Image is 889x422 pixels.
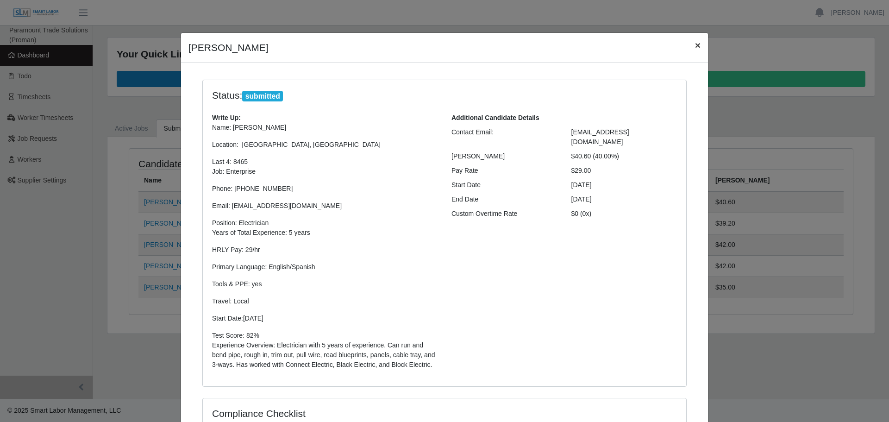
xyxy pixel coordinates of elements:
[564,166,684,176] div: $29.00
[444,195,564,204] div: End Date
[212,184,438,194] p: Phone: [PHONE_NUMBER]
[688,33,708,57] button: Close
[242,91,283,102] span: submitted
[444,209,564,219] div: Custom Overtime Rate
[695,40,701,50] span: ×
[212,228,438,238] p: Years of Total Experience: 5 years
[212,279,438,289] p: Tools & PPE: yes
[212,296,438,306] p: Travel: Local
[212,89,557,102] h4: Status:
[564,151,684,161] div: $40.60 (40.00%)
[212,262,438,272] p: Primary Language: English/Spanish
[444,127,564,147] div: Contact Email:
[451,114,539,121] b: Additional Candidate Details
[444,180,564,190] div: Start Date
[188,40,269,55] h4: [PERSON_NAME]
[212,201,438,211] p: Email: [EMAIL_ADDRESS][DOMAIN_NAME]
[212,245,438,255] p: HRLY Pay: 29/hr
[564,180,684,190] div: [DATE]
[212,340,438,370] p: Experience Overview: Electrician with 5 years of experience. Can run and bend pipe, rough in, tri...
[571,128,629,145] span: [EMAIL_ADDRESS][DOMAIN_NAME]
[212,123,438,132] p: Name: [PERSON_NAME]
[212,114,241,121] b: Write Up:
[212,140,438,150] p: Location: [GEOGRAPHIC_DATA], [GEOGRAPHIC_DATA]
[212,314,438,323] p: Start Date:[DATE]
[571,210,592,217] span: $0 (0x)
[444,151,564,161] div: [PERSON_NAME]
[444,166,564,176] div: Pay Rate
[212,167,438,176] p: Job: Enterprise
[571,195,592,203] span: [DATE]
[212,123,438,370] p: Last 4: 8465 Position: Electrician Test Score: 82%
